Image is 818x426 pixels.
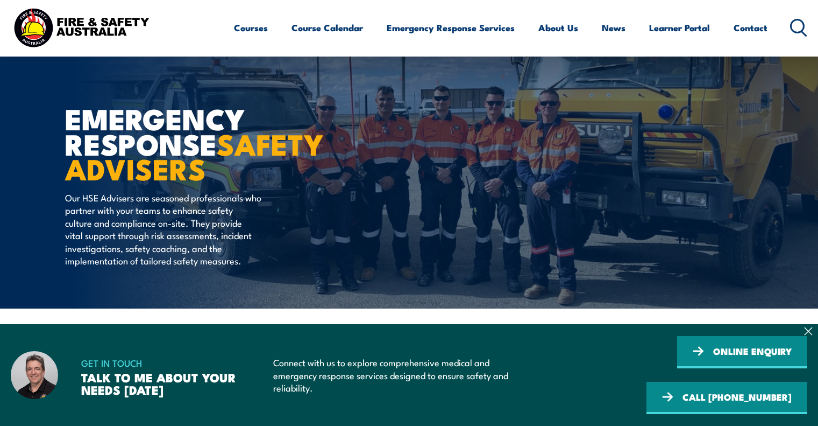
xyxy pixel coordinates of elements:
[81,371,250,396] h3: TALK TO ME ABOUT YOUR NEEDS [DATE]
[538,13,578,42] a: About Us
[387,13,515,42] a: Emergency Response Services
[11,351,58,399] img: Dave – Fire and Safety Australia
[65,121,323,191] strong: SAFETY ADVISERS
[273,356,521,394] p: Connect with us to explore comprehensive medical and emergency response services designed to ensu...
[234,13,268,42] a: Courses
[677,336,807,368] a: ONLINE ENQUIRY
[65,191,261,267] p: Our HSE Advisers are seasoned professionals who partner with your teams to enhance safety culture...
[65,106,331,181] h1: EMERGENCY RESPONSE
[649,13,710,42] a: Learner Portal
[646,382,807,414] a: CALL [PHONE_NUMBER]
[81,355,250,371] span: GET IN TOUCH
[602,13,625,42] a: News
[291,13,363,42] a: Course Calendar
[734,13,767,42] a: Contact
